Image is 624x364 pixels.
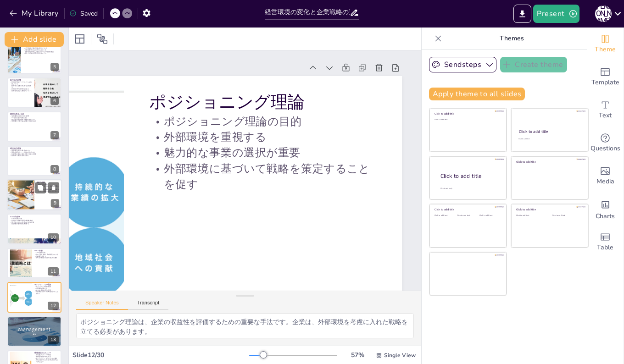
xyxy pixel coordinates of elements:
[10,119,59,121] p: 製品の安全性と健康への配慮が求められる
[34,288,59,290] p: 外部環境を重視する
[591,143,620,154] span: Questions
[10,324,59,325] p: 内部資源を最大限に活用することの重要性
[50,131,59,139] div: 7
[587,226,624,259] div: Add a table
[128,300,169,310] button: Transcript
[10,218,59,220] p: 5つの力分析の目的
[48,267,59,276] div: 11
[479,215,500,217] div: Click to add text
[599,110,612,121] span: Text
[435,215,455,217] div: Click to add text
[72,351,249,359] div: Slide 12 / 30
[435,208,500,211] div: Click to add title
[48,182,59,193] button: Delete Slide
[37,188,59,190] p: 外部環境の理解が戦略策定に役立つ
[435,112,500,116] div: Click to add title
[595,44,616,55] span: Theme
[10,90,32,92] p: 競争を激化させる要因となっている
[595,6,612,22] div: [PERSON_NAME]
[552,215,581,217] div: Click to add text
[48,302,59,310] div: 12
[149,129,377,145] p: 外部環境を重視する
[69,9,98,18] div: Saved
[10,147,59,150] p: 環境適応理論
[37,190,59,192] p: リスクや機会を特定するのに役立つ
[516,160,582,164] div: Click to add title
[149,160,377,192] p: 外部環境に基づいて戦略を策定することを促す
[10,153,59,155] p: 外部環境の変化に迅速に対応する能力が重要
[76,313,414,338] textarea: ポジショニング理論は、企業の収益性を評価するための重要な手法です。企業は、外部環境を考慮に入れた戦略を立てる必要があります。 外部環境を重視することは、ポジショニング理論の重要な要素です。企業は...
[34,356,59,358] p: 多様性の確保が求められる
[587,160,624,193] div: Add images, graphics, shapes or video
[23,49,59,51] p: 海外需要の取り込みが求められている
[595,5,612,23] button: [PERSON_NAME]
[587,127,624,160] div: Get real-time input from your audience
[7,77,61,108] div: https://cdn.sendsteps.com/images/logo/sendsteps_logo_white.pnghttps://cdn.sendsteps.com/images/lo...
[149,90,377,114] p: ポジショニング理論
[10,117,59,119] p: CSR活動が企業の評価に直結
[34,283,59,286] p: ポジショニング理論
[34,255,59,257] p: 戦略策定に役立つ
[10,88,32,90] p: 新技術の導入が競争力を高める
[76,300,128,310] button: Speaker Notes
[10,223,59,225] p: 競合社間の敵対関係を考慮する
[34,254,59,255] p: 強み、弱み、機会、脅威を明らかにする
[7,214,61,244] div: https://cdn.sendsteps.com/images/logo/sendsteps_logo_white.pnghttps://cdn.sendsteps.com/images/lo...
[265,6,350,19] input: Insert title
[7,111,61,142] div: https://cdn.sendsteps.com/images/logo/sendsteps_logo_white.pnghttps://cdn.sendsteps.com/images/lo...
[587,61,624,94] div: Add ready made slides
[34,249,59,252] p: SWOT分析
[7,44,61,74] div: 5
[10,154,59,156] p: 競争の中で優位性を保つために
[7,6,62,21] button: My Library
[7,179,62,210] div: https://cdn.sendsteps.com/images/logo/sendsteps_logo_white.pnghttps://cdn.sendsteps.com/images/lo...
[10,85,32,88] p: 技術革新に迅速に対応する必要がある
[48,233,59,242] div: 10
[149,114,377,129] p: ポジショニング理論の目的
[50,165,59,173] div: 8
[440,187,498,189] div: Click to add body
[587,193,624,226] div: Add charts and graphs
[34,257,59,259] p: 競争上の地位を向上させるために重要
[597,243,613,253] span: Table
[34,359,59,363] p: 変化に適応するために多様な存在でなければならない
[5,32,64,47] button: Add slide
[34,289,59,291] p: 魅力的な事業の選択が重要
[10,116,59,117] p: 地球温暖化が企業に与える影響
[516,215,545,217] div: Click to add text
[10,151,59,153] p: 環境に適応することで企業の存続が決まる
[37,183,59,185] p: PEST分析の目的
[10,320,59,322] p: 資源ベース理論の主張
[10,215,59,218] p: 5つの力分析
[596,176,614,187] span: Media
[513,5,531,23] button: Export to PowerPoint
[37,181,59,184] p: PEST分析
[50,63,59,71] div: 5
[10,149,59,151] p: 環境適応理論が企業に求めるもの
[34,354,59,356] p: 環境適応のジレンマの概念
[10,82,32,85] p: 新技術が製品のライフサイクルを短縮している
[23,47,59,49] p: 少子高齢化が国内市場を縮小させている
[37,185,59,188] p: 政治、経済、社会、技術の各要因を評価
[596,211,615,221] span: Charts
[10,79,32,82] p: 新技術の影響
[446,28,578,50] p: Themes
[50,97,59,105] div: 6
[23,52,59,54] p: 新たな労働力の活用が求められている
[429,57,496,72] button: Sendsteps
[7,146,61,176] div: https://cdn.sendsteps.com/images/logo/sendsteps_logo_white.pnghttps://cdn.sendsteps.com/images/lo...
[518,138,579,140] div: Click to add text
[23,51,59,53] p: 熟年世代を対象とした製品やサービスの開発が重要
[34,291,59,294] p: 外部環境に基づいて戦略を策定することを促す
[587,94,624,127] div: Add text boxes
[519,129,580,134] div: Click to add title
[48,336,59,344] div: 13
[429,88,525,100] button: Apply theme to all slides
[72,32,87,46] div: Layout
[10,221,59,223] p: 買い手の交渉力や売り手の交渉力を評価
[149,145,377,160] p: 魅力的な事業の選択が重要
[10,220,59,221] p: 新規参入の脅威や代替品の脅威を考慮
[591,77,619,88] span: Template
[533,5,579,23] button: Present
[7,248,61,278] div: 11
